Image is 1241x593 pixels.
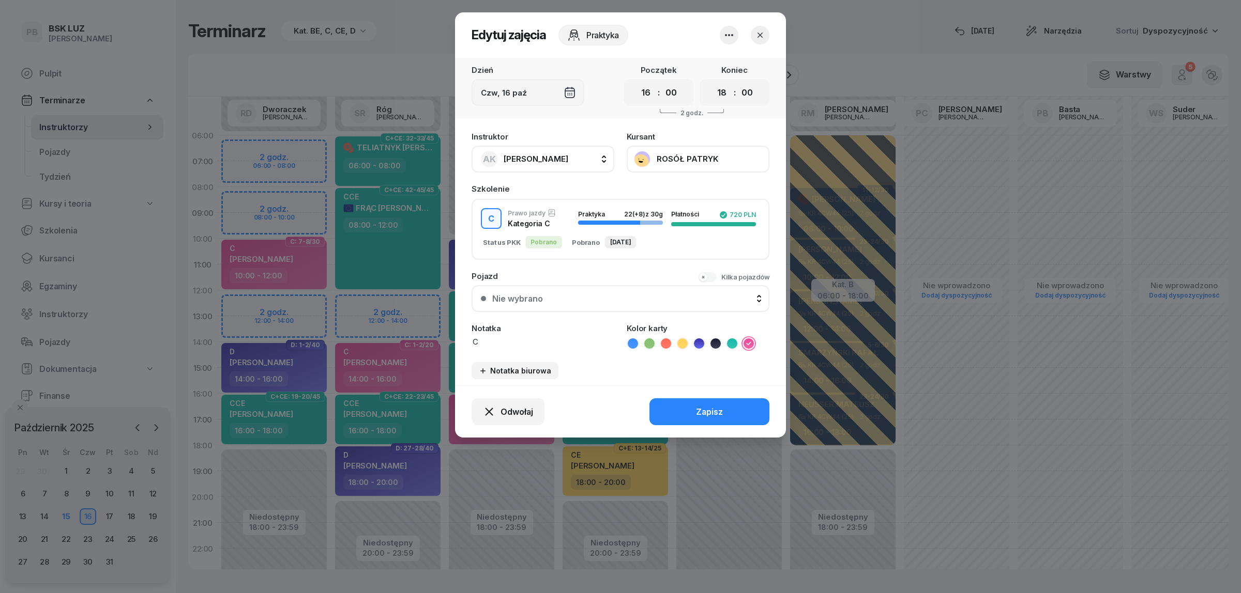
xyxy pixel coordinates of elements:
div: Kilka pojazdów [721,273,769,281]
span: [PERSON_NAME] [504,154,568,164]
button: Kilka pojazdów [698,272,769,282]
button: Odwołaj [472,398,544,425]
div: Notatka biurowa [479,366,551,375]
div: : [734,86,736,99]
div: Zapisz [696,407,723,417]
button: AK[PERSON_NAME] [472,146,614,173]
div: : [658,86,660,99]
span: Odwołaj [501,407,533,417]
button: Zapisz [649,398,769,425]
span: AK [483,155,496,164]
button: Notatka biurowa [472,362,558,379]
button: ROSÓŁ PATRYK [627,146,769,173]
div: Nie wybrano [492,294,543,304]
button: Nie wybrano [472,285,769,312]
h2: Edytuj zajęcia [472,27,546,43]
